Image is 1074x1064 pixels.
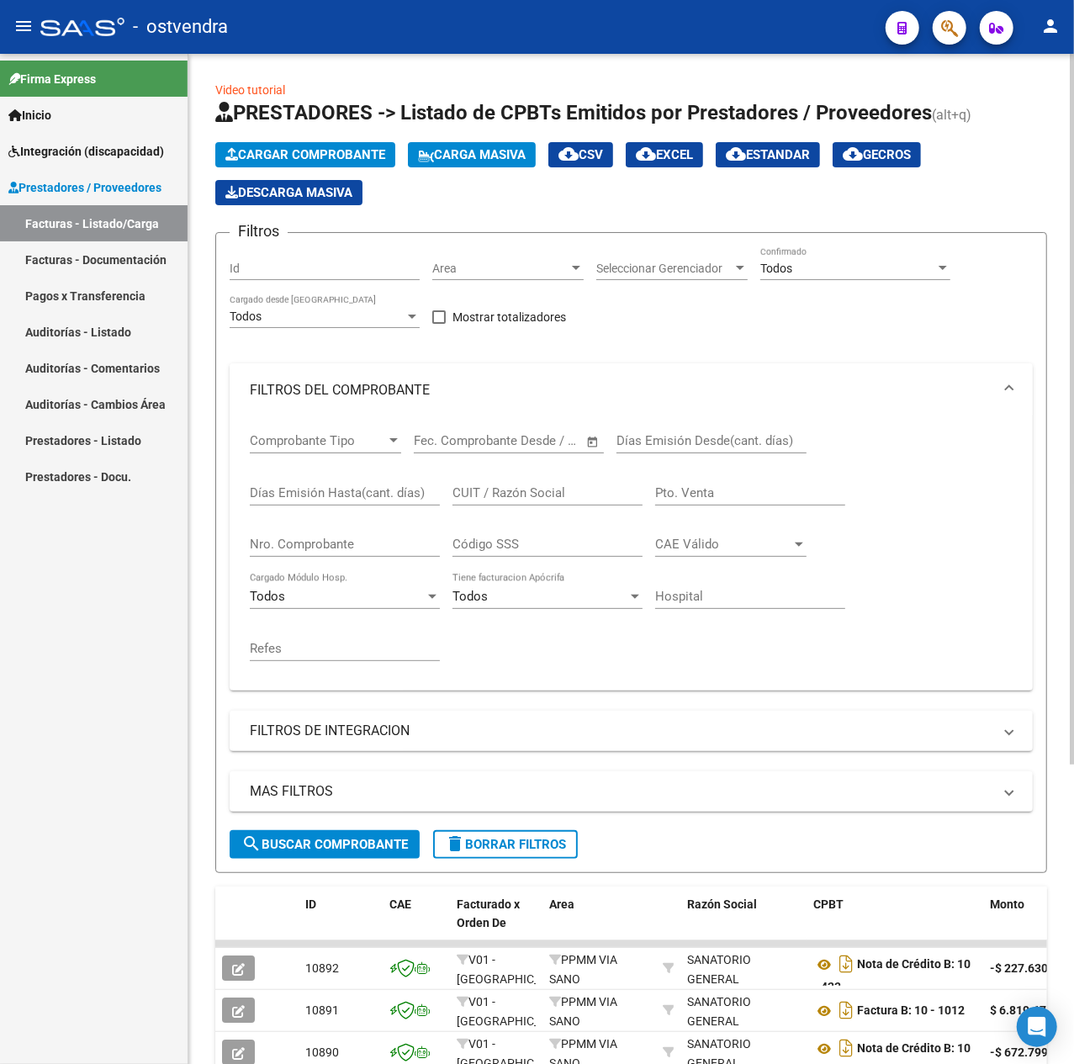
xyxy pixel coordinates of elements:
[230,310,262,323] span: Todos
[760,262,792,275] span: Todos
[418,147,526,162] span: Carga Masiva
[835,997,857,1024] i: Descargar documento
[655,537,791,552] span: CAE Válido
[250,381,992,400] mat-panel-title: FILTROS DEL COMPROBANTE
[8,70,96,88] span: Firma Express
[497,433,579,448] input: Fecha fin
[990,1045,1064,1059] strong: -$ 672.799,08
[932,107,971,123] span: (alt+q)
[990,897,1024,911] span: Monto
[389,897,411,911] span: CAE
[450,887,542,961] datatable-header-cell: Facturado x Orden De
[215,83,285,97] a: Video tutorial
[299,887,383,961] datatable-header-cell: ID
[457,897,520,930] span: Facturado x Orden De
[383,887,450,961] datatable-header-cell: CAE
[408,142,536,167] button: Carga Masiva
[414,433,482,448] input: Fecha inicio
[215,142,395,167] button: Cargar Comprobante
[230,220,288,243] h3: Filtros
[542,887,656,961] datatable-header-cell: Area
[558,147,603,162] span: CSV
[549,953,617,986] span: PPMM VIA SANO
[230,711,1033,751] mat-expansion-panel-header: FILTROS DE INTEGRACION
[305,1045,339,1059] span: 10890
[843,147,911,162] span: Gecros
[241,834,262,854] mat-icon: search
[215,180,362,205] app-download-masive: Descarga masiva de comprobantes (adjuntos)
[687,950,800,986] div: 30546127652
[549,995,617,1028] span: PPMM VIA SANO
[687,993,800,1028] div: 30546127652
[452,589,488,604] span: Todos
[680,887,807,961] datatable-header-cell: Razón Social
[13,16,34,36] mat-icon: menu
[687,897,757,911] span: Razón Social
[445,834,465,854] mat-icon: delete
[250,589,285,604] span: Todos
[626,142,703,167] button: EXCEL
[596,262,733,276] span: Seleccionar Gerenciador
[215,180,362,205] button: Descarga Masiva
[835,950,857,977] i: Descargar documento
[807,887,983,961] datatable-header-cell: CPBT
[716,142,820,167] button: Estandar
[636,144,656,164] mat-icon: cloud_download
[433,830,578,859] button: Borrar Filtros
[584,432,603,452] button: Open calendar
[230,417,1033,691] div: FILTROS DEL COMPROBANTE
[726,144,746,164] mat-icon: cloud_download
[452,307,566,327] span: Mostrar totalizadores
[432,262,569,276] span: Area
[8,178,161,197] span: Prestadores / Proveedores
[230,363,1033,417] mat-expansion-panel-header: FILTROS DEL COMPROBANTE
[133,8,228,45] span: - ostvendra
[857,1004,965,1018] strong: Factura B: 10 - 1012
[990,961,1064,975] strong: -$ 227.630,36
[835,1035,857,1061] i: Descargar documento
[250,433,386,448] span: Comprobante Tipo
[241,837,408,852] span: Buscar Comprobante
[305,1003,339,1017] span: 10891
[305,897,316,911] span: ID
[833,142,921,167] button: Gecros
[813,897,844,911] span: CPBT
[225,185,352,200] span: Descarga Masiva
[813,958,971,994] strong: Nota de Crédito B: 10 - 423
[250,722,992,740] mat-panel-title: FILTROS DE INTEGRACION
[687,950,800,1046] div: SANATORIO GENERAL [PERSON_NAME] CLINICA PRIVADA S.R.L.
[230,830,420,859] button: Buscar Comprobante
[1040,16,1061,36] mat-icon: person
[305,961,339,975] span: 10892
[230,771,1033,812] mat-expansion-panel-header: MAS FILTROS
[215,101,932,124] span: PRESTADORES -> Listado de CPBTs Emitidos por Prestadores / Proveedores
[1017,1007,1057,1047] div: Open Intercom Messenger
[549,897,574,911] span: Area
[250,782,992,801] mat-panel-title: MAS FILTROS
[726,147,810,162] span: Estandar
[990,1003,1069,1017] strong: $ 6.819.675,53
[558,144,579,164] mat-icon: cloud_download
[843,144,863,164] mat-icon: cloud_download
[548,142,613,167] button: CSV
[636,147,693,162] span: EXCEL
[8,142,164,161] span: Integración (discapacidad)
[8,106,51,124] span: Inicio
[445,837,566,852] span: Borrar Filtros
[225,147,385,162] span: Cargar Comprobante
